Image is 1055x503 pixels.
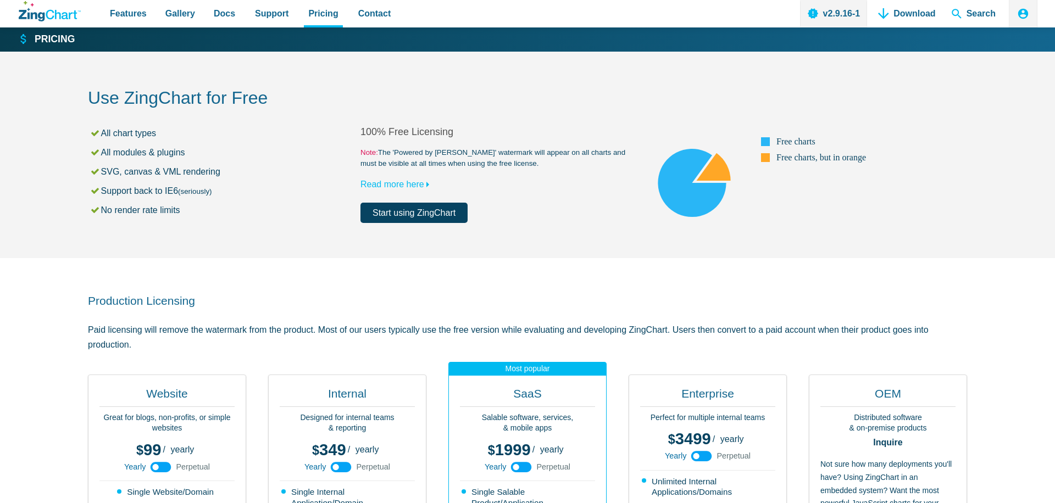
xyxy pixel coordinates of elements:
li: All modules & plugins [90,145,360,160]
p: Perfect for multiple internal teams [640,412,775,423]
p: Paid licensing will remove the watermark from the product. Most of our users typically use the fr... [88,322,967,352]
span: Yearly [665,452,686,460]
span: yearly [540,445,564,454]
span: Yearly [304,463,326,471]
span: yearly [720,434,744,444]
h2: Enterprise [640,386,775,407]
span: Features [110,6,147,21]
a: Start using ZingChart [360,203,468,223]
span: / [348,445,350,454]
span: Gallery [165,6,195,21]
span: Note: [360,148,378,157]
li: No render rate limits [90,203,360,217]
span: Pricing [308,6,338,21]
a: Pricing [19,33,75,46]
p: Great for blogs, non-profits, or simple websites [99,412,235,434]
small: (seriously) [178,187,212,195]
h2: OEM [820,386,956,407]
h2: Production Licensing [88,293,967,308]
span: yearly [171,445,195,454]
strong: Pricing [35,35,75,44]
span: 99 [136,441,161,459]
span: Perpetual [536,463,570,471]
li: All chart types [90,126,360,141]
span: Contact [358,6,391,21]
a: ZingChart Logo. Click to return to the homepage [19,1,81,21]
li: Support back to IE6 [90,183,360,198]
span: Perpetual [717,452,751,460]
p: Distributed software & on-premise products [820,412,956,434]
li: Single Website/Domain [117,487,218,498]
span: Support [255,6,288,21]
strong: Inquire [820,438,956,447]
span: 1999 [488,441,531,459]
span: yearly [356,445,379,454]
span: 3499 [668,430,711,448]
h2: Use ZingChart for Free [88,87,967,111]
h2: 100% Free Licensing [360,126,633,138]
h2: Website [99,386,235,407]
h2: Internal [280,386,415,407]
small: The 'Powered by [PERSON_NAME]' watermark will appear on all charts and must be visible at all tim... [360,147,633,169]
span: Docs [214,6,235,21]
p: Designed for internal teams & reporting [280,412,415,434]
span: 349 [312,441,346,459]
span: Perpetual [356,463,390,471]
a: Read more here [360,180,434,189]
p: Salable software, services, & mobile apps [460,412,595,434]
span: / [713,435,715,444]
li: Unlimited Internal Applications/Domains [642,476,775,498]
span: Yearly [485,463,506,471]
span: / [163,445,165,454]
h2: SaaS [460,386,595,407]
li: SVG, canvas & VML rendering [90,164,360,179]
span: Perpetual [176,463,210,471]
span: Yearly [124,463,146,471]
span: / [532,445,535,454]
